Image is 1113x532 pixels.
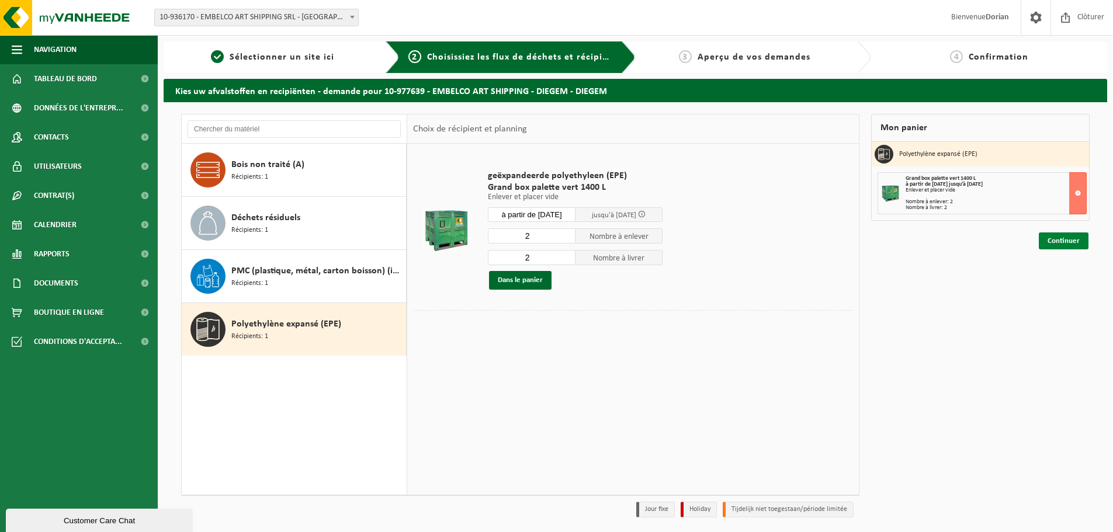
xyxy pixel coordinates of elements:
[34,181,74,210] span: Contrat(s)
[871,114,1090,142] div: Mon panier
[698,53,810,62] span: Aperçu de vos demandes
[488,182,663,193] span: Grand box palette vert 1400 L
[408,50,421,63] span: 2
[231,158,304,172] span: Bois non traité (A)
[231,225,268,236] span: Récipients: 1
[34,152,82,181] span: Utilisateurs
[231,172,268,183] span: Récipients: 1
[681,502,717,517] li: Holiday
[906,181,983,187] strong: à partir de [DATE] jusqu'à [DATE]
[34,298,104,327] span: Boutique en ligne
[6,506,195,532] iframe: chat widget
[34,64,97,93] span: Tableau de bord
[182,144,407,197] button: Bois non traité (A) Récipients: 1
[182,250,407,303] button: PMC (plastique, métal, carton boisson) (industriel) Récipients: 1
[211,50,224,63] span: 1
[488,193,663,201] p: Enlever et placer vide
[169,50,376,64] a: 1Sélectionner un site ici
[34,93,123,123] span: Données de l'entrepr...
[34,210,77,239] span: Calendrier
[34,35,77,64] span: Navigation
[906,187,1086,193] div: Enlever et placer vide
[231,331,268,342] span: Récipients: 1
[231,317,341,331] span: Polyethylène expansé (EPE)
[155,9,358,26] span: 10-936170 - EMBELCO ART SHIPPING SRL - ETTERBEEK
[154,9,359,26] span: 10-936170 - EMBELCO ART SHIPPING SRL - ETTERBEEK
[679,50,692,63] span: 3
[575,250,663,265] span: Nombre à livrer
[986,13,1009,22] strong: Dorian
[34,327,122,356] span: Conditions d'accepta...
[575,228,663,244] span: Nombre à enlever
[188,120,401,138] input: Chercher du matériel
[488,170,663,182] span: geëxpandeerde polyethyleen (EPE)
[231,278,268,289] span: Récipients: 1
[182,303,407,356] button: Polyethylène expansé (EPE) Récipients: 1
[230,53,334,62] span: Sélectionner un site ici
[1039,232,1088,249] a: Continuer
[34,269,78,298] span: Documents
[636,502,675,517] li: Jour fixe
[231,264,403,278] span: PMC (plastique, métal, carton boisson) (industriel)
[427,53,622,62] span: Choisissiez les flux de déchets et récipients
[906,205,1086,211] div: Nombre à livrer: 2
[34,239,70,269] span: Rapports
[969,53,1028,62] span: Confirmation
[489,271,552,290] button: Dans le panier
[906,175,976,182] span: Grand box palette vert 1400 L
[723,502,854,517] li: Tijdelijk niet toegestaan/période limitée
[906,199,1086,205] div: Nombre à enlever: 2
[899,145,977,164] h3: Polyethylène expansé (EPE)
[950,50,963,63] span: 4
[34,123,69,152] span: Contacts
[164,79,1107,102] h2: Kies uw afvalstoffen en recipiënten - demande pour 10-977639 - EMBELCO ART SHIPPING - DIEGEM - DI...
[407,114,533,144] div: Choix de récipient et planning
[231,211,300,225] span: Déchets résiduels
[182,197,407,250] button: Déchets résiduels Récipients: 1
[592,211,636,219] span: jusqu'à [DATE]
[488,207,575,222] input: Sélectionnez date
